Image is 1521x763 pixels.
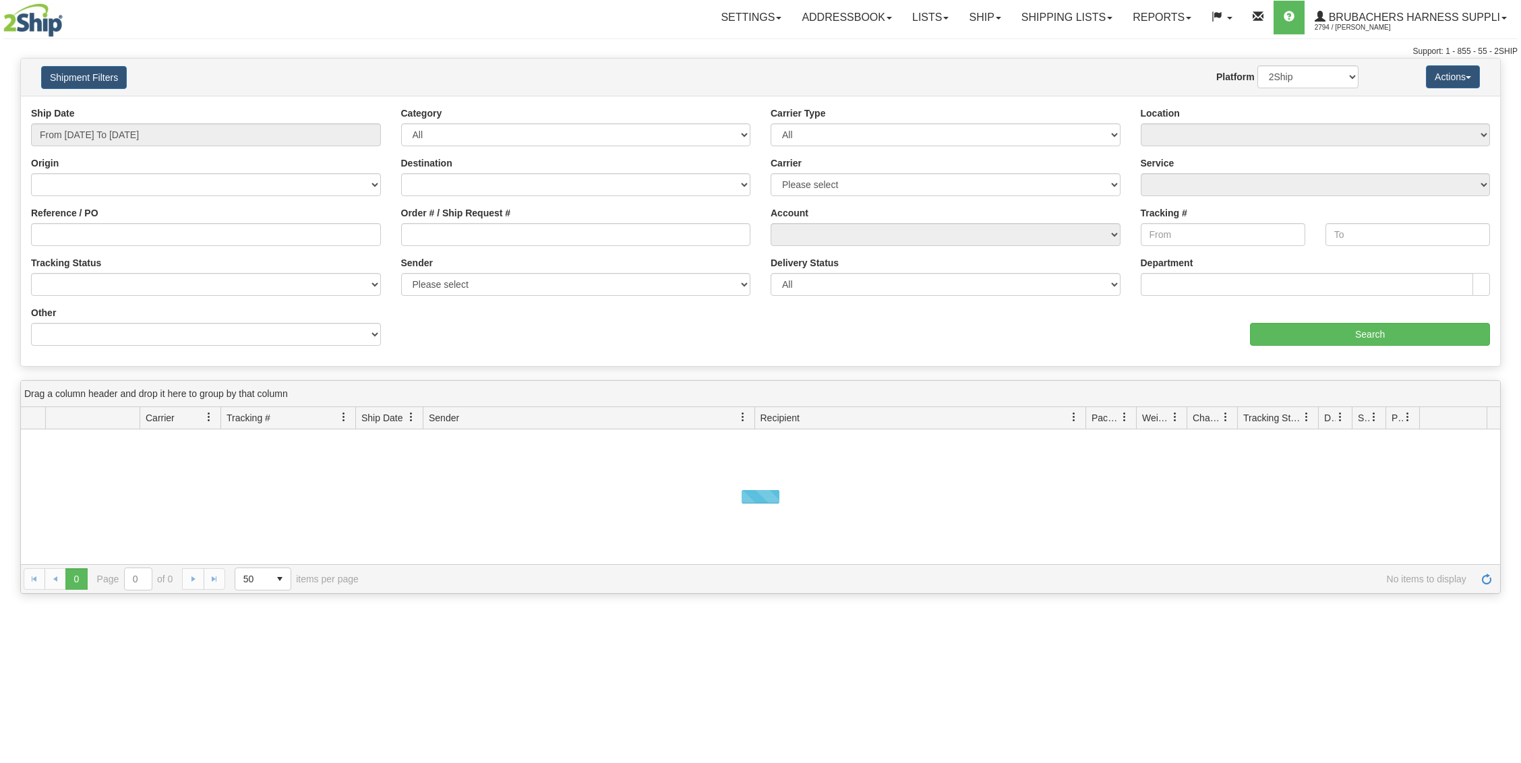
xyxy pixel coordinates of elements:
a: Refresh [1476,568,1497,590]
span: No items to display [378,574,1466,584]
div: Support: 1 - 855 - 55 - 2SHIP [3,46,1518,57]
a: Lists [902,1,959,34]
button: Actions [1426,65,1480,88]
label: Service [1141,156,1174,170]
label: Origin [31,156,59,170]
a: Tracking Status filter column settings [1295,406,1318,429]
a: Reports [1123,1,1201,34]
span: Delivery Status [1324,411,1336,425]
a: Recipient filter column settings [1063,406,1085,429]
label: Carrier Type [771,106,825,120]
span: Pickup Status [1392,411,1403,425]
label: Delivery Status [771,256,839,270]
span: Page sizes drop down [235,568,291,590]
label: Account [771,206,808,220]
span: Weight [1142,411,1170,425]
img: logo2794.jpg [3,3,63,37]
label: Reference / PO [31,206,98,220]
span: Carrier [146,411,175,425]
span: Shipment Issues [1358,411,1369,425]
a: Charge filter column settings [1214,406,1237,429]
label: Destination [401,156,452,170]
span: items per page [235,568,359,590]
a: Ship Date filter column settings [400,406,423,429]
label: Order # / Ship Request # [401,206,511,220]
iframe: chat widget [1490,313,1520,450]
label: Carrier [771,156,802,170]
span: Ship Date [361,411,402,425]
a: Delivery Status filter column settings [1329,406,1352,429]
div: grid grouping header [21,381,1500,407]
a: Shipment Issues filter column settings [1363,406,1385,429]
a: Settings [711,1,792,34]
a: Weight filter column settings [1164,406,1187,429]
label: Location [1141,106,1180,120]
a: Pickup Status filter column settings [1396,406,1419,429]
span: Brubachers Harness Suppli [1325,11,1500,23]
a: Sender filter column settings [732,406,754,429]
label: Sender [401,256,433,270]
label: Department [1141,256,1193,270]
a: Packages filter column settings [1113,406,1136,429]
label: Ship Date [31,106,75,120]
a: Tracking # filter column settings [332,406,355,429]
input: Search [1250,323,1490,346]
span: Tracking Status [1243,411,1302,425]
span: Sender [429,411,459,425]
label: Tracking # [1141,206,1187,220]
a: Shipping lists [1011,1,1123,34]
span: 2794 / [PERSON_NAME] [1315,21,1416,34]
span: Charge [1193,411,1221,425]
span: Packages [1092,411,1120,425]
span: Page of 0 [97,568,173,590]
a: Brubachers Harness Suppli 2794 / [PERSON_NAME] [1305,1,1517,34]
span: Page 0 [65,568,87,590]
input: From [1141,223,1305,246]
a: Carrier filter column settings [198,406,220,429]
button: Shipment Filters [41,66,127,89]
a: Ship [959,1,1011,34]
span: Tracking # [227,411,270,425]
label: Category [401,106,442,120]
label: Tracking Status [31,256,101,270]
input: To [1325,223,1490,246]
span: select [269,568,291,590]
span: 50 [243,572,261,586]
label: Platform [1216,70,1255,84]
a: Addressbook [792,1,902,34]
label: Other [31,306,56,319]
span: Recipient [760,411,800,425]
